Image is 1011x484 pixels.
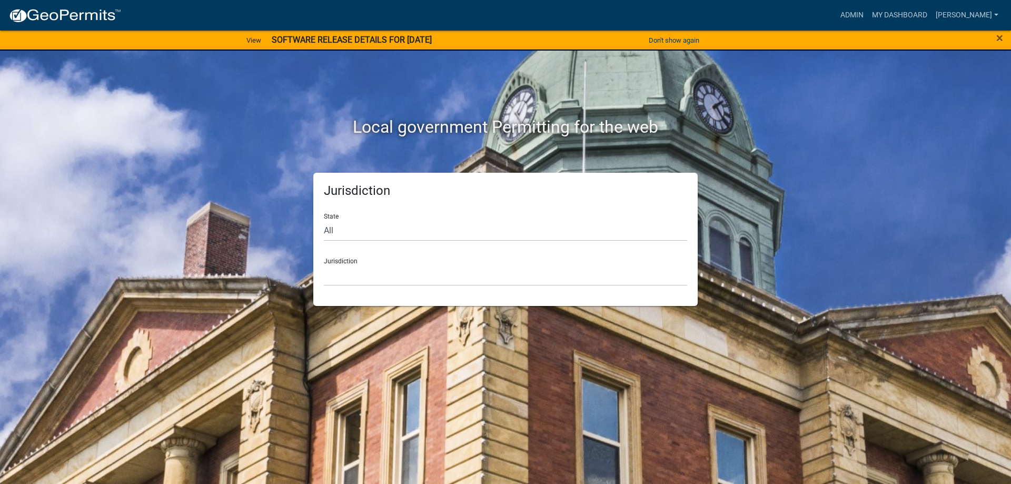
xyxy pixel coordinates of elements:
a: [PERSON_NAME] [931,5,1003,25]
span: × [996,31,1003,45]
h5: Jurisdiction [324,183,687,199]
a: My Dashboard [868,5,931,25]
button: Don't show again [645,32,703,49]
strong: SOFTWARE RELEASE DETAILS FOR [DATE] [272,35,432,45]
a: View [242,32,265,49]
button: Close [996,32,1003,44]
h2: Local government Permitting for the web [213,117,798,137]
a: Admin [836,5,868,25]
